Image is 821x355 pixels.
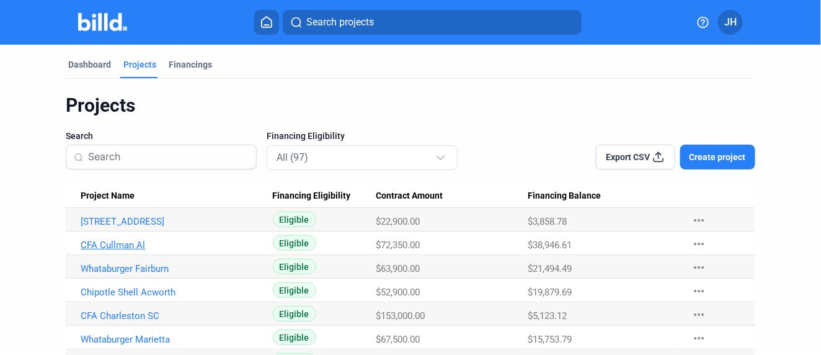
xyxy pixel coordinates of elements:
button: Create project [680,145,755,169]
div: Financings [169,58,212,71]
mat-icon: more_horiz [692,331,707,346]
span: JH [724,15,737,30]
span: Create project [690,151,746,163]
span: $72,350.00 [376,240,420,251]
span: Search [66,130,93,142]
span: $67,500.00 [376,334,420,345]
div: Financing Eligibility [273,191,376,202]
span: $22,900.00 [376,216,420,227]
button: Search projects [283,10,582,35]
a: CFA Cullman Al [81,240,263,251]
span: $3,858.78 [528,216,567,227]
span: Search projects [306,15,374,30]
mat-select-trigger: All (97) [277,151,308,163]
span: Eligible [273,282,316,298]
div: Dashboard [68,58,111,71]
span: Eligible [273,306,316,321]
a: Whataburger Marietta [81,334,263,345]
span: Financing Balance [528,191,601,202]
div: Financing Balance [528,191,680,202]
button: JH [718,10,743,35]
a: Chipotle Shell Acworth [81,287,263,298]
span: $5,123.12 [528,310,567,321]
span: Eligible [273,330,316,345]
div: Project Name [81,191,272,202]
span: Project Name [81,191,135,202]
img: Billd Company Logo [78,13,127,31]
mat-icon: more_horiz [692,307,707,322]
span: $38,946.61 [528,240,572,251]
mat-icon: more_horiz [692,284,707,299]
span: Eligible [273,259,316,274]
span: Contract Amount [376,191,443,202]
div: Projects [123,58,156,71]
a: Whataburger Fairburn [81,263,263,274]
button: Export CSV [596,145,675,169]
div: Projects [66,94,755,117]
span: $153,000.00 [376,310,425,321]
mat-icon: more_horiz [692,236,707,251]
span: Eligible [273,212,316,227]
span: $21,494.49 [528,263,572,274]
input: Search [88,144,249,170]
span: Financing Eligibility [273,191,351,202]
span: $52,900.00 [376,287,420,298]
span: $15,753.79 [528,334,572,345]
div: Contract Amount [376,191,528,202]
span: Export CSV [606,151,650,163]
a: CFA Charleston SC [81,310,263,321]
span: $19,879.69 [528,287,572,298]
mat-icon: more_horiz [692,213,707,228]
span: Eligible [273,235,316,251]
span: $63,900.00 [376,263,420,274]
a: [STREET_ADDRESS] [81,216,263,227]
mat-icon: more_horiz [692,260,707,275]
span: Financing Eligibility [267,130,345,142]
